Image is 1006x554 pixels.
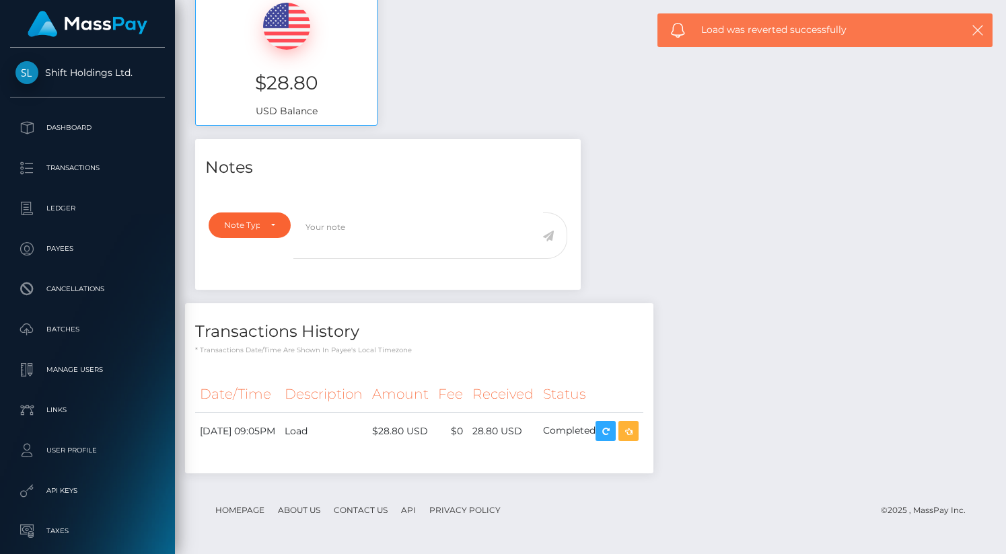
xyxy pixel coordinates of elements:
p: Manage Users [15,360,159,380]
p: Payees [15,239,159,259]
p: Dashboard [15,118,159,138]
p: Links [15,400,159,420]
p: Batches [15,319,159,340]
img: Shift Holdings Ltd. [15,61,38,84]
p: Transactions [15,158,159,178]
p: Taxes [15,521,159,541]
span: Shift Holdings Ltd. [10,67,165,79]
img: MassPay Logo [28,11,147,37]
p: API Keys [15,481,159,501]
p: Ledger [15,198,159,219]
p: Cancellations [15,279,159,299]
p: User Profile [15,440,159,461]
span: Load was reverted successfully [701,23,949,37]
